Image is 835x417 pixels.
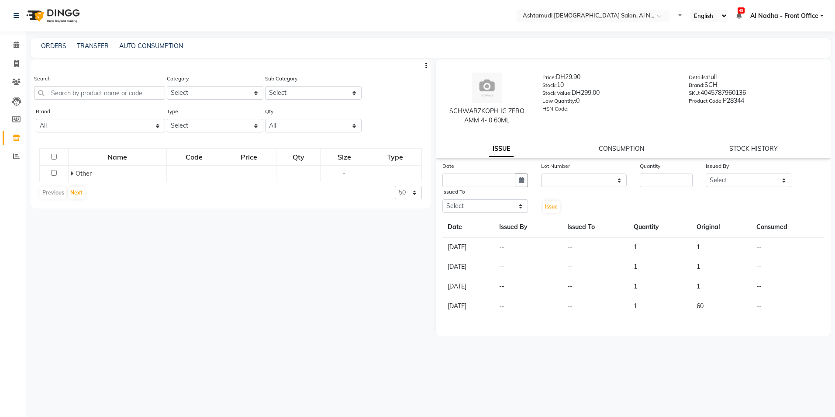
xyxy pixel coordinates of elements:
[445,107,529,125] div: SCHWARZKOPH IG ZERO AMM 4- 0 60ML
[22,3,82,28] img: logo
[562,237,629,257] td: --
[542,73,556,81] label: Price:
[77,42,109,50] a: TRANSFER
[343,170,345,177] span: -
[265,75,297,83] label: Sub Category
[628,257,691,277] td: 1
[265,108,273,115] label: Qty
[69,149,166,165] div: Name
[472,73,502,103] img: avatar
[706,162,729,170] label: Issued By
[562,277,629,296] td: --
[738,7,745,14] span: 45
[494,257,562,277] td: --
[442,162,454,170] label: Date
[494,237,562,257] td: --
[628,277,691,296] td: 1
[489,141,514,157] a: ISSUE
[442,296,494,316] td: [DATE]
[542,97,576,105] label: Low Quantity:
[321,149,367,165] div: Size
[541,162,570,170] label: Lot Number
[542,80,676,93] div: 10
[119,42,183,50] a: AUTO CONSUMPTION
[70,170,76,177] span: Expand Row
[751,237,824,257] td: --
[750,11,818,21] span: Al Nadha - Front Office
[628,296,691,316] td: 1
[41,42,66,50] a: ORDERS
[36,108,50,115] label: Brand
[691,257,751,277] td: 1
[442,277,494,296] td: [DATE]
[729,145,778,153] a: STOCK HISTORY
[691,237,751,257] td: 1
[689,73,707,81] label: Details:
[542,73,676,85] div: DH29.90
[562,296,629,316] td: --
[542,88,676,101] div: DH299.00
[167,149,221,165] div: Code
[223,149,276,165] div: Price
[543,201,560,213] button: Issue
[689,97,723,105] label: Product Code:
[34,75,51,83] label: Search
[640,162,660,170] label: Quantity
[369,149,421,165] div: Type
[599,145,644,153] a: CONSUMPTION
[34,86,165,100] input: Search by product name or code
[689,80,822,93] div: SCH
[76,170,92,177] span: Other
[628,217,691,237] th: Quantity
[736,12,742,20] a: 45
[751,277,824,296] td: --
[689,81,704,89] label: Brand:
[751,217,824,237] th: Consumed
[542,105,569,113] label: HSN Code:
[277,149,320,165] div: Qty
[442,188,465,196] label: Issued To
[691,296,751,316] td: 60
[542,96,676,108] div: 0
[68,187,85,199] button: Next
[751,257,824,277] td: --
[494,217,562,237] th: Issued By
[628,237,691,257] td: 1
[751,296,824,316] td: --
[689,73,822,85] div: null
[542,89,572,97] label: Stock Value:
[494,296,562,316] td: --
[689,96,822,108] div: P28344
[442,257,494,277] td: [DATE]
[542,81,557,89] label: Stock:
[545,203,558,210] span: Issue
[562,257,629,277] td: --
[689,89,700,97] label: SKU:
[691,217,751,237] th: Original
[442,237,494,257] td: [DATE]
[167,108,178,115] label: Type
[689,88,822,101] div: 4045787960136
[494,277,562,296] td: --
[442,217,494,237] th: Date
[562,217,629,237] th: Issued To
[167,75,189,83] label: Category
[691,277,751,296] td: 1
